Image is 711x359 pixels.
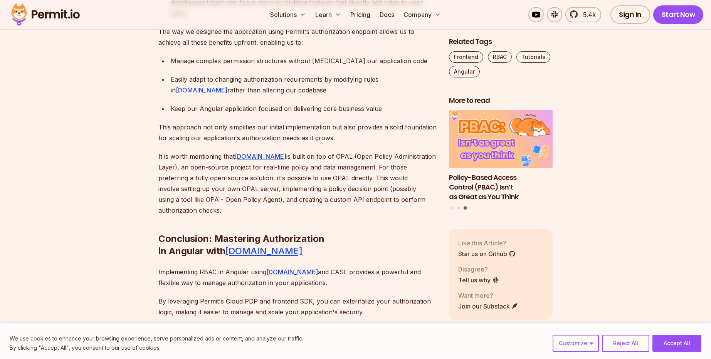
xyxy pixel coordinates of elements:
a: Frontend [449,51,483,63]
button: Reject All [602,335,649,352]
a: Join our Substack [458,302,518,311]
a: [DOMAIN_NAME] [225,245,303,257]
div: Keep our Angular application focused on delivering core business value [171,103,437,114]
button: Go to slide 2 [457,206,460,210]
p: By leveraging Permit's Cloud PDP and frontend SDK, you can externalize your authorization logic, ... [158,296,437,317]
p: It is worth mentioning that is built on top of OPAL (Open Policy Administration Layer), an open-s... [158,151,437,216]
a: RBAC [488,51,512,63]
a: Angular [449,66,480,77]
button: Go to slide 3 [464,206,467,210]
p: The way we designed the application using Permit's authorization endpoint allows us to achieve al... [158,26,437,48]
button: Solutions [267,7,309,22]
img: Policy-Based Access Control (PBAC) Isn’t as Great as You Think [449,110,553,169]
div: Easily adapt to changing authorization requirements by modifying rules in rather than altering ou... [171,74,437,96]
span: 5.4k [578,10,596,19]
a: [DOMAIN_NAME] [235,153,286,160]
button: Go to slide 1 [450,206,453,210]
p: By clicking "Accept All", you consent to our use of cookies. [10,343,303,352]
img: Permit logo [8,2,83,28]
div: Manage complex permission structures without [MEDICAL_DATA] our application code [171,55,437,66]
a: 5.4k [565,7,601,22]
p: Like this Article? [458,238,516,248]
a: Start Now [653,5,704,24]
li: 3 of 3 [449,110,553,202]
a: [DOMAIN_NAME] [176,86,227,94]
p: Disagree? [458,265,499,274]
p: This approach not only simplifies our initial implementation but also provides a solid foundation... [158,122,437,143]
h2: Conclusion: Mastering Authorization in Angular with [158,202,437,257]
h3: Policy-Based Access Control (PBAC) Isn’t as Great as You Think [449,173,553,201]
p: Implementing RBAC in Angular using and CASL provides a powerful and flexible way to manage author... [158,267,437,288]
a: Sign In [610,5,650,24]
a: Tutorials [516,51,550,63]
button: Accept All [652,335,701,352]
a: Tell us why [458,275,499,285]
div: Posts [449,110,553,211]
p: Want more? [458,291,518,300]
a: Docs [377,7,397,22]
a: Pricing [347,7,373,22]
h2: Related Tags [449,37,553,47]
button: Company [400,7,444,22]
h2: More to read [449,96,553,106]
a: Star us on Github [458,249,516,258]
button: Learn [312,7,344,22]
a: Policy-Based Access Control (PBAC) Isn’t as Great as You ThinkPolicy-Based Access Control (PBAC) ... [449,110,553,202]
a: [DOMAIN_NAME] [266,268,318,276]
p: We use cookies to enhance your browsing experience, serve personalized ads or content, and analyz... [10,334,303,343]
button: Customize [553,335,599,352]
